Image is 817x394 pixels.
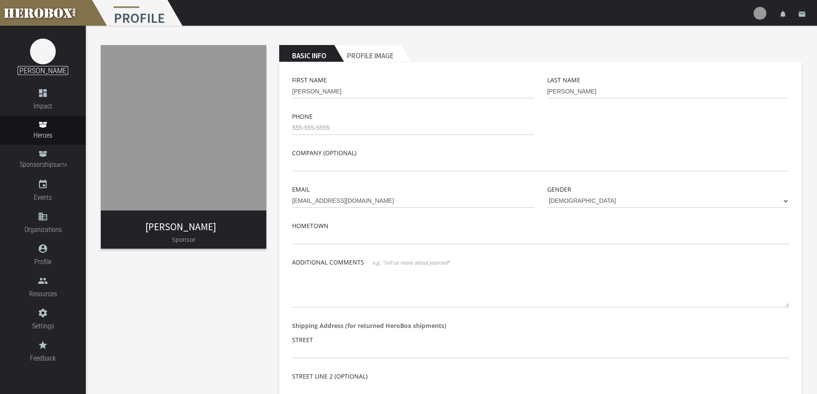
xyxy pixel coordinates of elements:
[101,45,266,211] img: image
[56,162,66,168] small: BETA
[292,257,364,267] label: Additional Comments
[798,10,806,18] i: email
[292,221,329,231] label: Hometown
[547,184,571,194] label: Gender
[292,121,534,135] input: 555-555-5555
[372,259,450,266] span: e.g. 'Tell us more about yourself'
[754,7,766,20] img: user-image
[779,10,787,18] i: notifications
[292,184,310,194] label: Email
[292,321,789,331] p: Shipping Address (for returned HeroBox shipments)
[292,111,313,121] label: Phone
[334,45,401,62] h2: Profile Image
[18,66,68,75] a: [PERSON_NAME]
[101,235,266,244] p: Sponsor
[292,75,327,85] label: First Name
[547,75,580,85] label: Last Name
[279,45,334,62] h2: Basic Info
[30,39,56,64] img: image
[145,220,216,233] a: [PERSON_NAME]
[292,148,356,158] label: Company (optional)
[292,335,313,345] label: Street
[292,371,368,381] label: Street Line 2 (Optional)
